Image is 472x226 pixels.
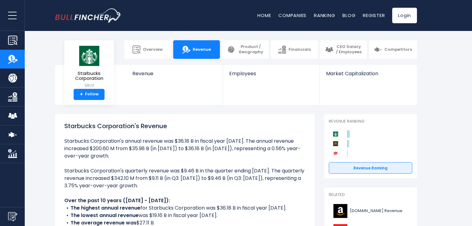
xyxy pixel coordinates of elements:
[278,12,307,19] a: Companies
[238,44,264,55] span: Product / Geography
[71,204,140,211] b: The highest annual revenue
[71,212,139,219] b: The lowest annual revenue
[69,83,109,88] small: SBUX
[64,121,306,131] h1: Starbucks Corporation's Revenue
[314,12,335,19] a: Ranking
[336,44,362,55] span: CEO Salary / Employees
[329,192,412,198] p: Related
[384,47,412,52] span: Competitors
[69,45,109,89] a: Starbucks Corporation SBUX
[69,71,109,81] span: Starbucks Corporation
[222,40,269,59] a: Product / Geography
[132,71,217,76] span: Revenue
[64,204,306,212] li: for Starbucks Corporation was $36.18 B in fiscal year [DATE].
[193,47,211,52] span: Revenue
[320,40,367,59] a: CEO Salary / Employees
[363,12,385,19] a: Register
[289,47,311,52] span: Financials
[257,12,271,19] a: Home
[326,71,410,76] span: Market Capitalization
[74,89,105,100] a: +Follow
[329,202,412,219] a: [DOMAIN_NAME] Revenue
[64,137,306,160] li: Starbucks Corporation's annual revenue was $36.18 B in fiscal year [DATE]. The annual revenue inc...
[55,8,122,23] img: bullfincher logo
[342,12,355,19] a: Blog
[55,8,122,23] a: Go to homepage
[392,8,417,23] a: Login
[271,40,318,59] a: Financials
[173,40,220,59] a: Revenue
[64,197,170,204] b: Over the past 10 years ([DATE] - [DATE]):
[329,162,412,174] a: Revenue Ranking
[143,47,163,52] span: Overview
[369,40,417,59] a: Competitors
[64,212,306,219] li: was $19.16 B in fiscal year [DATE].
[332,150,339,157] img: Yum! Brands competitors logo
[80,92,83,97] strong: +
[124,40,171,59] a: Overview
[320,65,416,87] a: Market Capitalization
[229,71,313,76] span: Employees
[333,204,348,218] img: AMZN logo
[332,140,339,147] img: McDonald's Corporation competitors logo
[329,119,412,124] p: Revenue Ranking
[223,65,319,87] a: Employees
[126,65,223,87] a: Revenue
[64,167,306,189] li: Starbucks Corporation's quarterly revenue was $9.46 B in the quarter ending [DATE]. The quarterly...
[332,130,339,138] img: Starbucks Corporation competitors logo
